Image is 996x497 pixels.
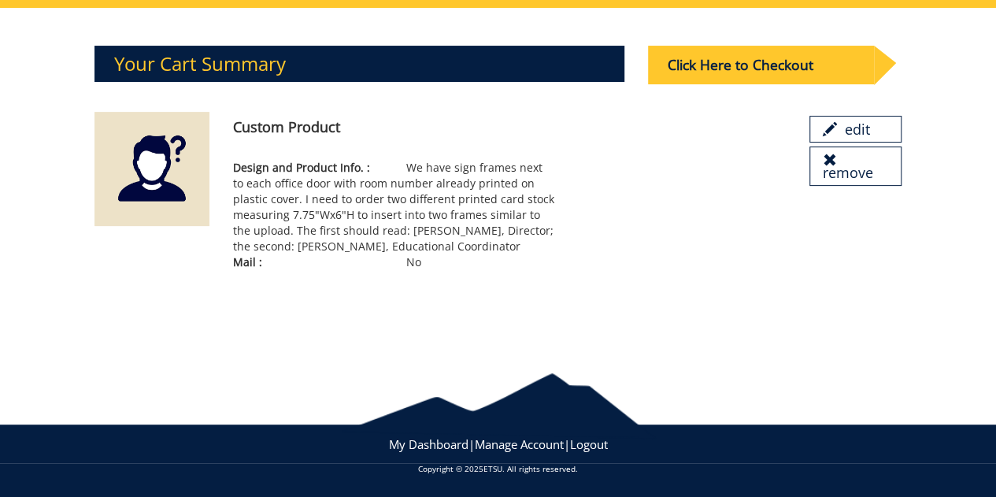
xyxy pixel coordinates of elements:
a: Logout [570,436,608,452]
a: Click Here to Checkout [648,73,898,88]
span: Mail : [233,254,406,270]
p: No [233,254,555,270]
img: dont%20see-5aa6baf09686e9.98073190.png [94,112,209,227]
a: edit [809,116,901,143]
a: remove [809,147,901,186]
p: We have sign frames next to each office door with room number already printed on plastic cover. I... [233,160,555,254]
div: Click Here to Checkout [648,46,873,84]
span: Design and Product Info. : [233,160,406,176]
a: My Dashboard [389,436,468,452]
a: ETSU [483,463,502,474]
h4: Custom Product [233,120,786,135]
a: Manage Account [475,436,564,452]
h3: Your Cart Summary [94,46,624,82]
